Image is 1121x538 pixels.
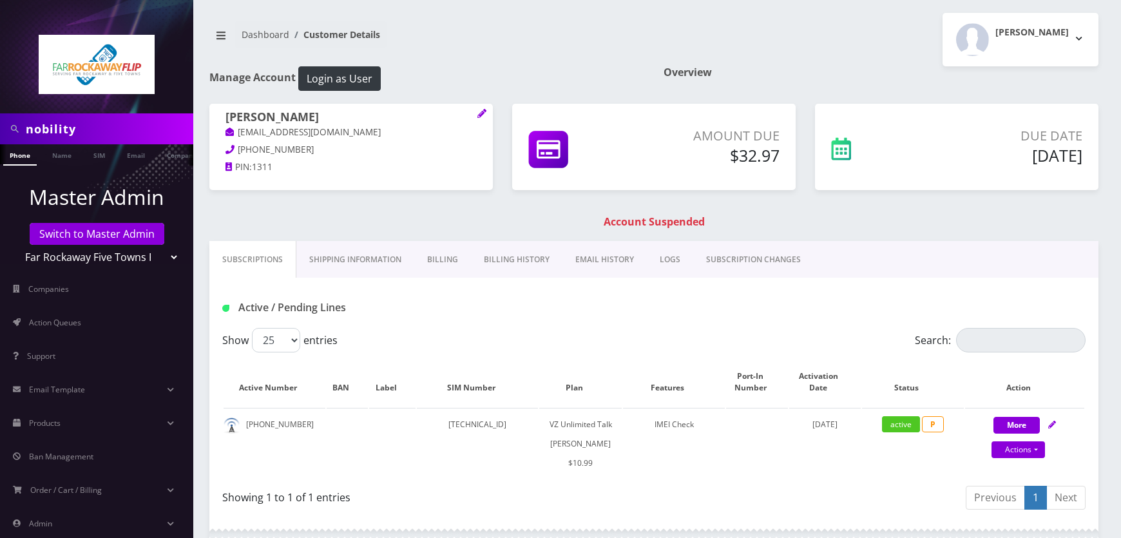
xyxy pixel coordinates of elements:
th: Port-In Number: activate to sort column ascending [726,358,787,407]
a: Dashboard [242,28,289,41]
a: PIN: [225,161,252,174]
span: Email Template [29,384,85,395]
img: Active / Pending Lines [222,305,229,312]
p: Due Date [921,126,1082,146]
li: Customer Details [289,28,380,41]
h5: [DATE] [921,146,1082,165]
a: Billing History [471,241,562,278]
input: Search in Company [26,117,190,141]
select: Showentries [252,328,300,352]
span: [PHONE_NUMBER] [238,144,314,155]
a: Phone [3,144,37,166]
h1: Active / Pending Lines [222,302,497,314]
div: IMEI Check [623,415,725,434]
th: SIM Number: activate to sort column ascending [417,358,538,407]
span: Admin [29,518,52,529]
button: [PERSON_NAME] [943,13,1098,66]
button: Login as User [298,66,381,91]
td: VZ Unlimited Talk [PERSON_NAME] $10.99 [539,408,622,479]
a: SUBSCRIPTION CHANGES [693,241,814,278]
nav: breadcrumb [209,21,644,58]
td: [PHONE_NUMBER] [224,408,325,479]
th: Features: activate to sort column ascending [623,358,725,407]
a: 1 [1024,486,1047,510]
th: Activation Date: activate to sort column ascending [789,358,861,407]
span: Companies [28,283,69,294]
a: Login as User [296,70,381,84]
span: Products [29,418,61,428]
span: Ban Management [29,451,93,462]
h1: Account Suspended [213,216,1095,228]
span: [DATE] [812,419,838,430]
h1: [PERSON_NAME] [225,110,477,126]
a: Name [46,144,78,164]
a: EMAIL HISTORY [562,241,647,278]
label: Show entries [222,328,338,352]
a: Previous [966,486,1025,510]
h5: $32.97 [641,146,780,165]
span: active [882,416,920,432]
span: Support [27,351,55,361]
a: Shipping Information [296,241,414,278]
img: Far Rockaway Five Towns Flip [39,35,155,94]
a: Actions [992,441,1045,458]
h1: Overview [664,66,1098,79]
input: Search: [956,328,1086,352]
a: LOGS [647,241,693,278]
p: Amount Due [641,126,780,146]
div: Showing 1 to 1 of 1 entries [222,485,644,505]
label: Search: [915,328,1086,352]
a: Company [160,144,204,164]
th: Label: activate to sort column ascending [369,358,416,407]
th: Active Number: activate to sort column ascending [224,358,325,407]
a: Switch to Master Admin [30,223,164,245]
h1: Manage Account [209,66,644,91]
span: Order / Cart / Billing [30,485,102,495]
a: Email [120,144,151,164]
a: Billing [414,241,471,278]
th: BAN: activate to sort column ascending [327,358,368,407]
th: Action: activate to sort column ascending [965,358,1084,407]
span: 1311 [252,161,273,173]
h2: [PERSON_NAME] [995,27,1069,38]
a: Subscriptions [209,241,296,278]
span: Action Queues [29,317,81,328]
img: default.png [224,418,240,434]
a: Next [1046,486,1086,510]
span: P [922,416,944,432]
td: [TECHNICAL_ID] [417,408,538,479]
a: SIM [87,144,111,164]
button: More [993,417,1040,434]
th: Status: activate to sort column ascending [862,358,964,407]
a: [EMAIL_ADDRESS][DOMAIN_NAME] [225,126,381,139]
th: Plan: activate to sort column ascending [539,358,622,407]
